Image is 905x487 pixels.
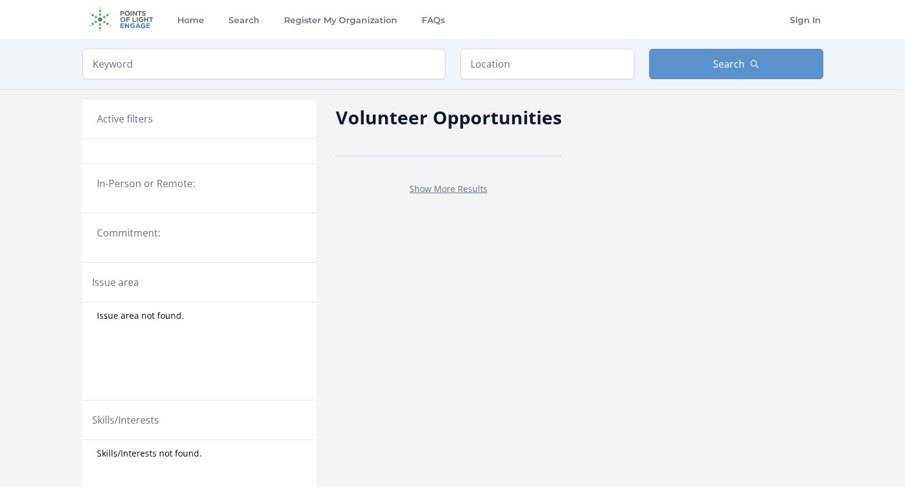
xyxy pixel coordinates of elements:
a: Show More Results [410,183,488,194]
button: Search [649,49,823,79]
h3: Active filters [97,112,153,126]
legend: In-Person or Remote: [97,176,302,191]
legend: Issue area [92,275,139,290]
span: Search [713,57,745,71]
span: Skills/Interests not found. [97,447,202,460]
input: Location [460,49,634,79]
legend: Skills/Interests [92,413,159,427]
legend: Commitment: [97,226,302,240]
span: Issue area not found. [97,310,184,322]
h2: Volunteer Opportunities [336,104,562,131]
input: Keyword [82,49,445,79]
